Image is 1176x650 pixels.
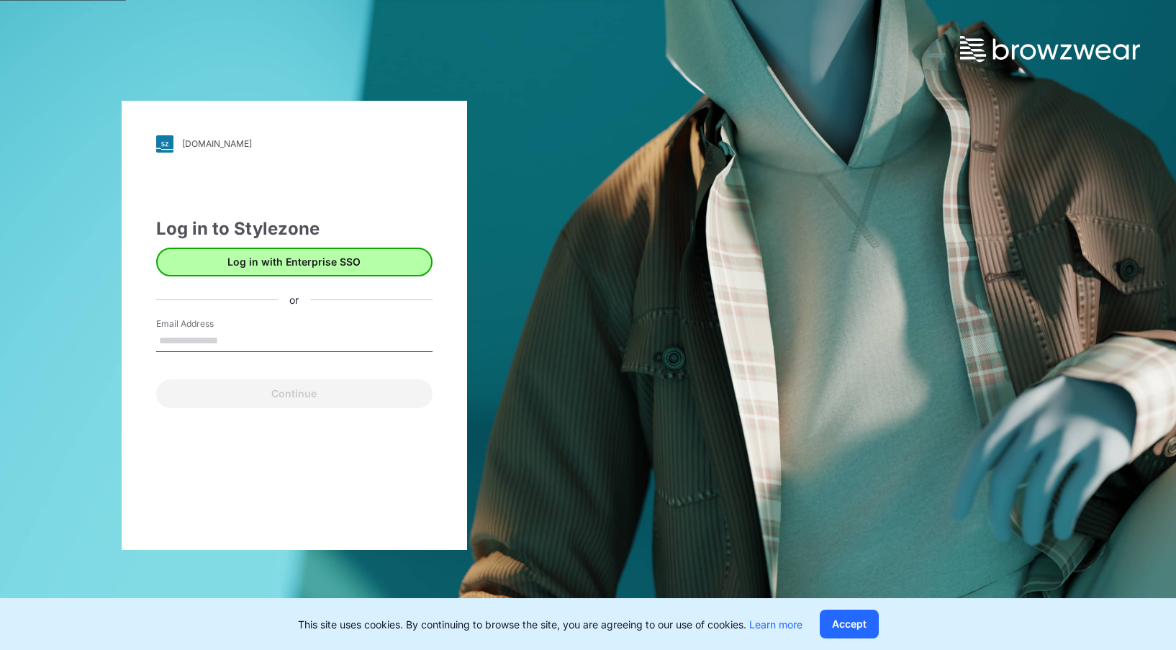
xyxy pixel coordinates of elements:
[820,610,879,638] button: Accept
[156,248,433,276] button: Log in with Enterprise SSO
[156,135,433,153] a: [DOMAIN_NAME]
[278,292,310,307] div: or
[156,216,433,242] div: Log in to Stylezone
[156,135,173,153] img: svg+xml;base64,PHN2ZyB3aWR0aD0iMjgiIGhlaWdodD0iMjgiIHZpZXdCb3g9IjAgMCAyOCAyOCIgZmlsbD0ibm9uZSIgeG...
[298,617,802,632] p: This site uses cookies. By continuing to browse the site, you are agreeing to our use of cookies.
[182,138,252,149] div: [DOMAIN_NAME]
[749,618,802,631] a: Learn more
[156,317,257,330] label: Email Address
[960,36,1140,62] img: browzwear-logo.73288ffb.svg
